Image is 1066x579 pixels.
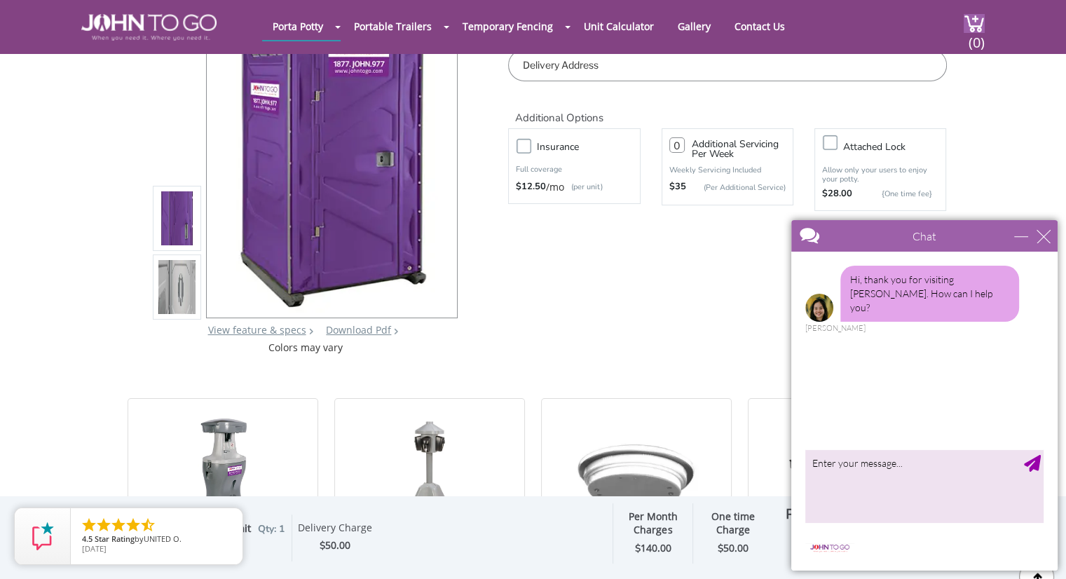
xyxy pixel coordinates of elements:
[139,517,156,533] li: 
[516,163,632,177] p: Full coverage
[82,535,231,545] span: by
[686,182,786,193] p: (Per Additional Service)
[723,541,749,554] span: 50.00
[843,138,952,156] h3: Attached lock
[669,137,685,153] input: 0
[516,180,546,194] strong: $12.50
[144,533,182,544] span: UNITED O.
[537,138,646,156] h3: Insurance
[822,187,852,201] strong: $28.00
[669,165,786,175] p: Weekly Servicing Included
[508,49,946,81] input: Delivery Address
[398,416,461,529] img: 17
[309,328,313,334] img: right arrow icon
[394,328,398,334] img: chevron.png
[635,542,671,555] strong: $
[258,522,285,536] span: Qty: 1
[158,123,196,454] img: Product
[110,517,127,533] li: 
[773,550,880,572] div: $190.00
[564,180,603,194] p: (per unit)
[125,517,142,533] li: 
[968,22,985,52] span: (0)
[773,502,880,550] div: First Months Payment
[669,180,686,194] strong: $35
[573,13,664,40] a: Unit Calculator
[81,14,217,41] img: JOHN to go
[724,13,795,40] a: Contact Us
[964,14,985,33] img: cart a
[153,341,459,355] div: Colors may vary
[667,13,721,40] a: Gallery
[82,543,107,554] span: [DATE]
[343,13,442,40] a: Portable Trailers
[29,522,57,550] img: Review Rating
[822,165,938,184] p: Allow only your users to enjoy your potty.
[208,323,306,336] a: View feature & specs
[262,13,334,40] a: Porta Potty
[516,180,632,194] div: /mo
[718,542,749,555] strong: $
[508,95,946,125] h2: Additional Options
[81,517,97,533] li: 
[325,538,350,552] span: 50.00
[326,323,391,336] a: Download Pdf
[158,55,196,385] img: Product
[556,416,716,529] img: 17
[95,533,135,544] span: Star Rating
[298,522,372,538] div: Delivery Charge
[186,416,260,529] img: 17
[629,510,678,536] strong: Per Month Charges
[711,510,755,536] strong: One time Charge
[95,517,112,533] li: 
[859,187,931,201] p: {One time fee}
[82,533,93,544] span: 4.5
[692,139,786,159] h3: Additional Servicing Per Week
[641,541,671,554] span: 140.00
[298,538,372,554] div: $
[783,212,1066,579] iframe: Live Chat Box
[452,13,563,40] a: Temporary Fencing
